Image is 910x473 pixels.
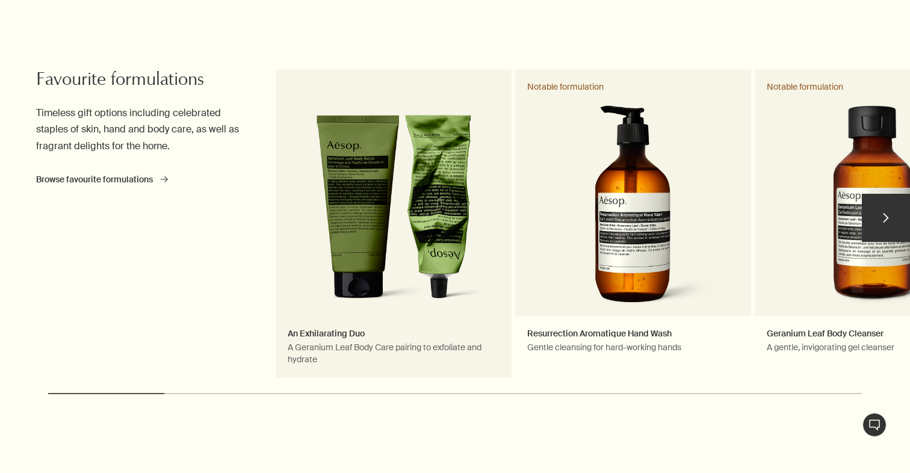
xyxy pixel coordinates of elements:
a: Browse favourite formulations [36,174,168,185]
button: Chat en direct [862,413,887,437]
p: Timeless gift options including celebrated staples of skin, hand and body care, as well as fragra... [36,105,248,154]
h2: Favourite formulations [36,69,248,93]
a: An Exhilarating DuoA Geranium Leaf Body Care pairing to exfoliate and hydrateGeranium Leaf Body S... [276,69,512,377]
a: Resurrection Aromatique Hand WashGentle cleansing for hard-working handsResurrection Aromatique H... [515,69,751,377]
button: next slide [862,194,910,242]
